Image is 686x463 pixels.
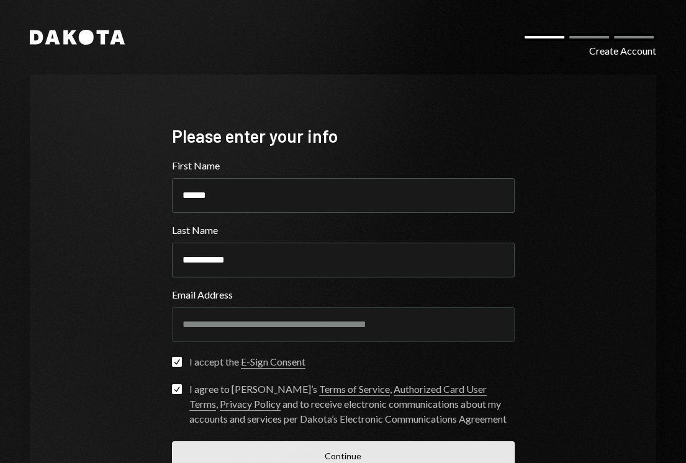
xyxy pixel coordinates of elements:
[172,223,515,238] label: Last Name
[189,382,515,426] div: I agree to [PERSON_NAME]’s , , and to receive electronic communications about my accounts and ser...
[241,356,305,369] a: E-Sign Consent
[189,354,305,369] div: I accept the
[172,357,182,367] button: I accept the E-Sign Consent
[172,287,515,302] label: Email Address
[172,124,515,148] div: Please enter your info
[319,383,390,396] a: Terms of Service
[172,158,515,173] label: First Name
[172,384,182,394] button: I agree to [PERSON_NAME]’s Terms of Service, Authorized Card User Terms, Privacy Policy and to re...
[220,398,281,411] a: Privacy Policy
[589,43,656,58] div: Create Account
[189,383,487,411] a: Authorized Card User Terms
